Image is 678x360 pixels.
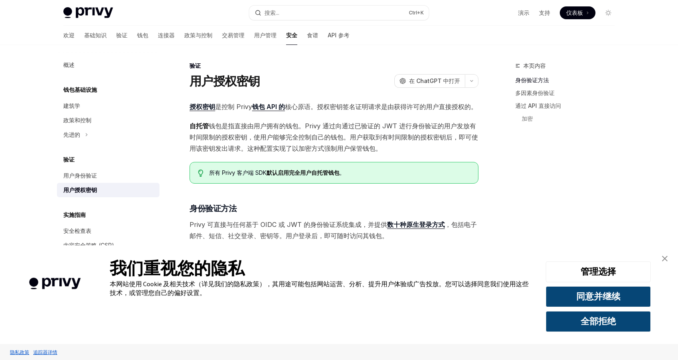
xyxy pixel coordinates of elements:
[184,26,212,45] a: 政策与控制
[116,32,127,38] font: 验证
[110,258,244,279] font: 我们重视您的隐私
[515,74,621,87] a: 身份验证方法
[198,170,204,177] svg: 提示
[417,10,424,16] font: +K
[63,172,97,179] font: 用户身份验证
[328,26,349,45] a: API 参考
[158,26,175,45] a: 连接器
[190,103,215,111] a: 授权密钥
[522,112,621,125] a: 加密
[657,251,673,267] a: 关闭横幅
[63,242,114,249] font: 内容安全策略 (CSP)
[63,131,80,138] font: 先进的
[57,183,159,197] a: 用户授权密钥
[387,220,445,229] a: 数十种原生登录方式
[662,256,668,261] img: 关闭横幅
[515,102,561,109] font: 通过 API 直接访问
[307,32,318,38] font: 食谱
[57,238,159,253] a: 内容安全策略 (CSP)
[57,113,159,127] a: 政策和控制
[63,102,80,109] font: 建筑学
[190,74,260,88] font: 用户授权密钥
[522,115,533,122] font: 加密
[190,220,387,229] font: Privy 可直接与任何基于 OIDC 或 JWT 的身份验证系统集成，并提供
[10,349,29,355] font: 隐私政策
[190,122,478,152] font: 钱包是指直接由用户拥有的钱包。Privy 通过向通过已验证的 JWT 进行身份验证的用户发放有时间限制的授权密钥，使用户能够完全控制自己的钱包。用户获取到有时间限制的授权密钥后，即可使用该密钥发...
[566,9,583,16] font: 仪表板
[209,169,266,176] font: 所有 Privy 客户端 SDK
[57,168,159,183] a: 用户身份验证
[286,26,297,45] a: 安全
[266,169,339,176] font: 默认启用完全用户自托管钱包
[137,26,148,45] a: 钱包
[307,26,318,45] a: 食谱
[254,32,276,38] font: 用户管理
[190,122,209,130] font: 自托管
[63,117,91,123] font: 政策和控制
[394,74,465,88] button: 在 ChatGPT 中打开
[252,103,285,111] a: 钱包 API 的
[515,77,549,83] font: 身份验证方法
[518,9,529,16] font: 演示
[286,32,297,38] font: 安全
[57,224,159,238] a: 安全检查表
[515,89,555,96] font: 多因素身份验证
[285,103,477,111] font: 核心原语。授权密钥签名证明请求是由获得许可的用户直接授权的。
[560,6,595,19] a: 仪表板
[328,32,349,38] font: API 参考
[63,86,97,93] font: 钱包基础设施
[190,62,201,69] font: 验证
[63,26,75,45] a: 欢迎
[33,349,57,355] font: 追踪器详情
[31,345,59,359] a: 追踪器详情
[222,32,244,38] font: 交易管理
[546,261,651,282] button: 管理选择
[546,286,651,307] button: 同意并继续
[576,291,620,302] font: 同意并继续
[409,10,417,16] font: Ctrl
[249,6,429,20] button: 搜索...Ctrl+K
[264,9,279,16] font: 搜索...
[539,9,550,17] a: 支持
[546,311,651,332] button: 全部拒绝
[339,169,345,176] font: 。
[190,204,236,213] font: 身份验证方法
[254,26,276,45] a: 用户管理
[63,186,97,193] font: 用户授权密钥
[515,99,621,112] a: 通过 API 直接访问
[158,32,175,38] font: 连接器
[63,156,75,163] font: 验证
[63,227,91,234] font: 安全检查表
[63,32,75,38] font: 欢迎
[12,266,98,301] img: 公司徽标
[57,58,159,72] a: 概述
[184,32,212,38] font: 政策与控制
[57,99,159,113] a: 建筑学
[84,32,107,38] font: 基础知识
[110,280,529,297] font: 本网站使用 Cookie 及相关技术（详见我们的隐私政策），其用途可能包括网站运营、分析、提升用户体验或广告投放。您可以选择同意我们使用这些技术，或管理您自己的偏好设置。
[215,103,252,111] font: 是控制 Privy
[222,26,244,45] a: 交易管理
[581,266,616,277] font: 管理选择
[63,7,113,18] img: 灯光标志
[515,87,621,99] a: 多因素身份验证
[518,9,529,17] a: 演示
[84,26,107,45] a: 基础知识
[137,32,148,38] font: 钱包
[63,61,75,68] font: 概述
[539,9,550,16] font: 支持
[63,211,86,218] font: 实施指南
[523,62,546,69] font: 本页内容
[581,316,616,327] font: 全部拒绝
[116,26,127,45] a: 验证
[8,345,31,359] a: 隐私政策
[602,6,615,19] button: 切换暗模式
[409,77,460,84] font: 在 ChatGPT 中打开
